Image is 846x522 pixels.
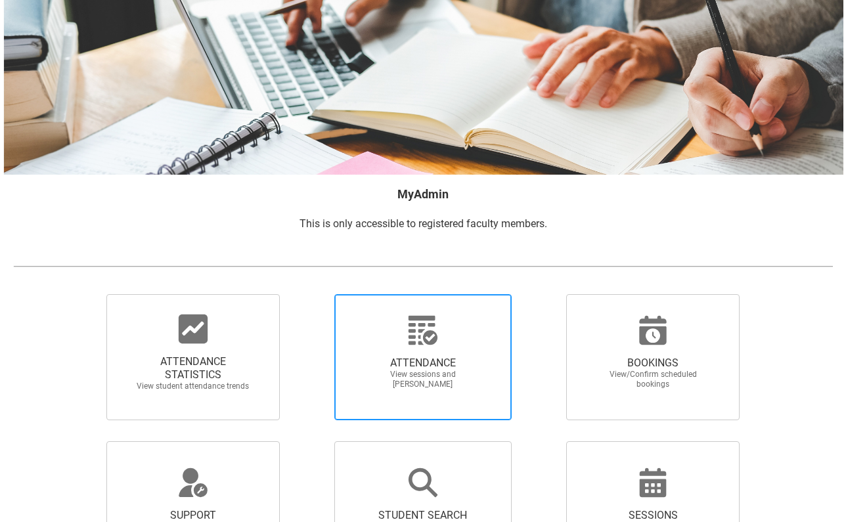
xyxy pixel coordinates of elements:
[13,259,833,273] img: REDU_GREY_LINE
[135,355,251,381] span: ATTENDANCE STATISTICS
[365,509,481,522] span: STUDENT SEARCH
[595,370,711,389] span: View/Confirm scheduled bookings
[13,185,833,203] h2: MyAdmin
[300,217,547,230] span: This is only accessible to registered faculty members.
[365,370,481,389] span: View sessions and [PERSON_NAME]
[135,509,251,522] span: SUPPORT
[135,381,251,391] span: View student attendance trends
[595,357,711,370] span: BOOKINGS
[365,357,481,370] span: ATTENDANCE
[595,509,711,522] span: SESSIONS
